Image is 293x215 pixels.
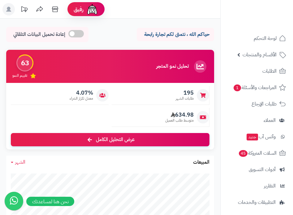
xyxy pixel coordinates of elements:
span: 634.98 [165,111,194,118]
span: جديد [247,134,258,140]
span: متوسط طلب العميل [165,118,194,123]
h3: تحليل نمو المتجر [156,64,189,69]
a: عرض التحليل الكامل [11,133,209,146]
span: المراجعات والأسئلة [233,83,277,92]
a: السلات المتروكة45 [224,146,289,161]
span: أدوات التسويق [249,165,276,174]
a: العملاء [224,113,289,128]
span: التقارير [264,182,276,190]
span: الطلبات [262,67,277,75]
span: معدل تكرار الشراء [70,96,93,101]
span: إعادة تحميل البيانات التلقائي [13,31,65,38]
span: العملاء [264,116,276,125]
span: 195 [176,89,194,96]
span: الشهر [15,158,25,166]
span: 1 [234,84,241,91]
a: وآتس آبجديد [224,129,289,144]
span: التطبيقات والخدمات [238,198,276,207]
span: طلبات الشهر [176,96,194,101]
span: رفيق [74,6,84,13]
a: التطبيقات والخدمات [224,195,289,210]
span: 45 [239,150,248,157]
span: الأقسام والمنتجات [243,50,277,59]
span: لوحة التحكم [254,34,277,43]
a: الطلبات [224,64,289,79]
p: حياكم الله ، نتمنى لكم تجارة رابحة [141,31,209,38]
a: طلبات الإرجاع [224,97,289,111]
span: السلات المتروكة [238,149,277,157]
a: تحديثات المنصة [16,3,32,17]
a: التقارير [224,178,289,193]
a: أدوات التسويق [224,162,289,177]
img: ai-face.png [86,3,98,15]
span: طلبات الإرجاع [252,100,277,108]
span: وآتس آب [246,132,276,141]
span: تقييم النمو [12,73,27,78]
span: عرض التحليل الكامل [96,136,135,143]
a: الشهر [11,159,25,166]
span: 4.07% [70,89,93,96]
h3: المبيعات [193,160,209,165]
a: لوحة التحكم [224,31,289,46]
a: المراجعات والأسئلة1 [224,80,289,95]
